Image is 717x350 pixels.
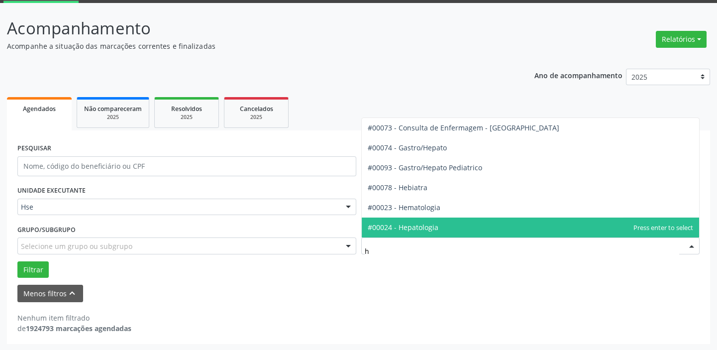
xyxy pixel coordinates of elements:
label: UNIDADE EXECUTANTE [17,183,86,199]
i: keyboard_arrow_up [67,288,78,299]
button: Menos filtroskeyboard_arrow_up [17,285,83,302]
input: Selecionar procedimento [365,241,680,261]
button: Filtrar [17,261,49,278]
span: Cancelados [240,105,273,113]
span: Hse [21,202,336,212]
span: #00078 - Hebiatra [368,183,427,192]
span: Agendados [23,105,56,113]
span: #00074 - Gastro/Hepato [368,143,447,152]
p: Acompanhamento [7,16,499,41]
label: PESQUISAR [17,141,51,156]
div: de [17,323,131,334]
span: Não compareceram [84,105,142,113]
strong: 1924793 marcações agendadas [26,324,131,333]
p: Ano de acompanhamento [534,69,622,81]
label: Grupo/Subgrupo [17,222,76,237]
p: Acompanhe a situação das marcações correntes e finalizadas [7,41,499,51]
input: Nome, código do beneficiário ou CPF [17,156,356,176]
button: Relatórios [656,31,707,48]
div: 2025 [231,114,281,121]
span: #00024 - Hepatologia [368,223,438,232]
span: #00023 - Hematologia [368,203,440,212]
div: 2025 [84,114,142,121]
span: #00073 - Consulta de Enfermagem - [GEOGRAPHIC_DATA] [368,123,559,132]
div: 2025 [162,114,211,121]
span: Selecione um grupo ou subgrupo [21,241,132,251]
span: Resolvidos [171,105,202,113]
div: Nenhum item filtrado [17,313,131,323]
span: #00093 - Gastro/Hepato Pediatrico [368,163,482,172]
